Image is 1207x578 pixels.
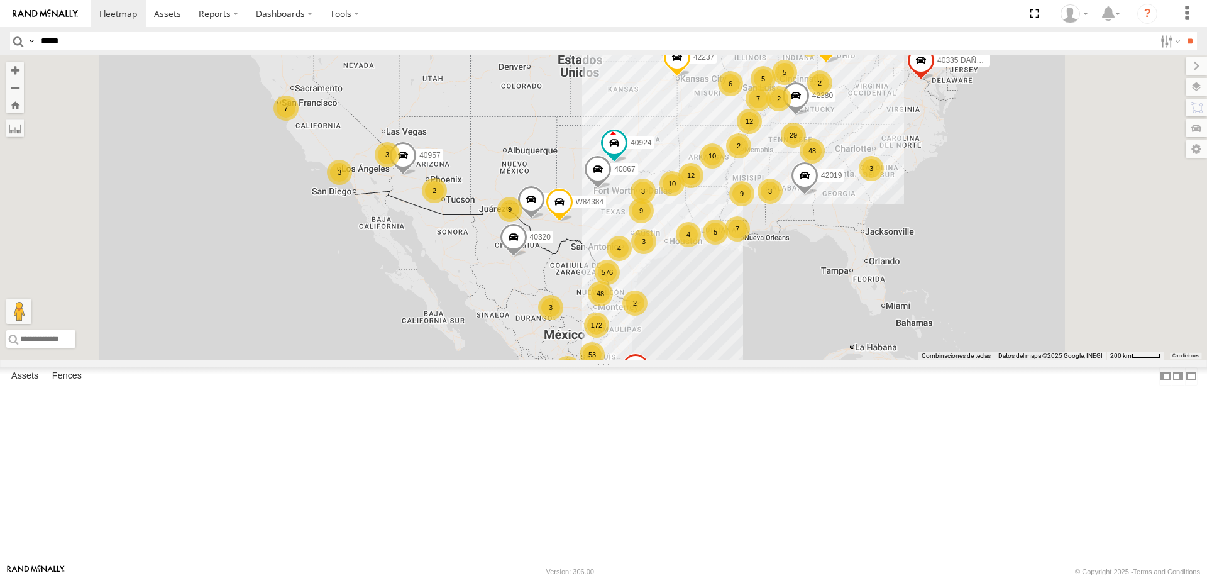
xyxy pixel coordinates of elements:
[7,565,65,578] a: Visit our Website
[812,91,833,100] span: 42380
[751,66,776,91] div: 5
[327,160,352,185] div: 3
[422,178,447,203] div: 2
[1075,568,1200,575] div: © Copyright 2025 -
[631,229,656,254] div: 3
[419,151,440,160] span: 40957
[676,222,701,247] div: 4
[1155,32,1182,50] label: Search Filter Options
[800,138,825,164] div: 48
[746,86,771,111] div: 7
[6,62,24,79] button: Zoom in
[729,181,754,206] div: 9
[576,197,604,206] span: W84384
[1186,140,1207,158] label: Map Settings
[1159,367,1172,386] label: Dock Summary Table to the Left
[580,342,605,367] div: 53
[46,367,88,385] label: Fences
[1185,367,1198,386] label: Hide Summary Table
[725,216,750,242] div: 7
[821,171,842,180] span: 42019
[1056,4,1093,23] div: Juan Lopez
[659,171,685,196] div: 10
[375,142,400,167] div: 3
[546,568,594,575] div: Version: 306.00
[530,233,551,242] span: 40320
[5,367,45,385] label: Assets
[622,291,648,316] div: 2
[584,313,609,338] div: 172
[26,32,36,50] label: Search Query
[766,86,791,111] div: 2
[273,96,299,121] div: 7
[1172,353,1199,358] a: Condiciones (se abre en una nueva pestaña)
[538,295,563,320] div: 3
[607,236,632,261] div: 4
[595,260,620,285] div: 576
[718,71,743,96] div: 6
[6,119,24,137] label: Measure
[497,197,522,222] div: 9
[937,56,993,65] span: 40335 DAÑADO
[703,220,728,245] div: 5
[6,79,24,96] button: Zoom out
[1137,4,1157,24] i: ?
[1106,352,1164,360] button: Escala del mapa: 200 km por 42 píxeles
[6,96,24,113] button: Zoom Home
[631,179,656,204] div: 3
[922,352,991,360] button: Combinaciones de teclas
[631,138,651,147] span: 40924
[700,143,725,169] div: 10
[797,31,822,57] div: 12
[998,352,1103,359] span: Datos del mapa ©2025 Google, INEGI
[588,281,613,306] div: 48
[6,299,31,324] button: Arrastra el hombrecito naranja al mapa para abrir Street View
[693,53,714,62] span: 42237
[614,164,635,173] span: 40867
[772,60,797,85] div: 5
[807,70,832,96] div: 2
[629,198,654,223] div: 9
[1172,367,1184,386] label: Dock Summary Table to the Right
[13,9,78,18] img: rand-logo.svg
[859,156,884,181] div: 3
[781,123,806,148] div: 29
[758,179,783,204] div: 3
[1110,352,1132,359] span: 200 km
[555,356,580,381] div: 36
[1133,568,1200,575] a: Terms and Conditions
[678,163,703,188] div: 12
[737,109,762,134] div: 12
[726,133,751,158] div: 2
